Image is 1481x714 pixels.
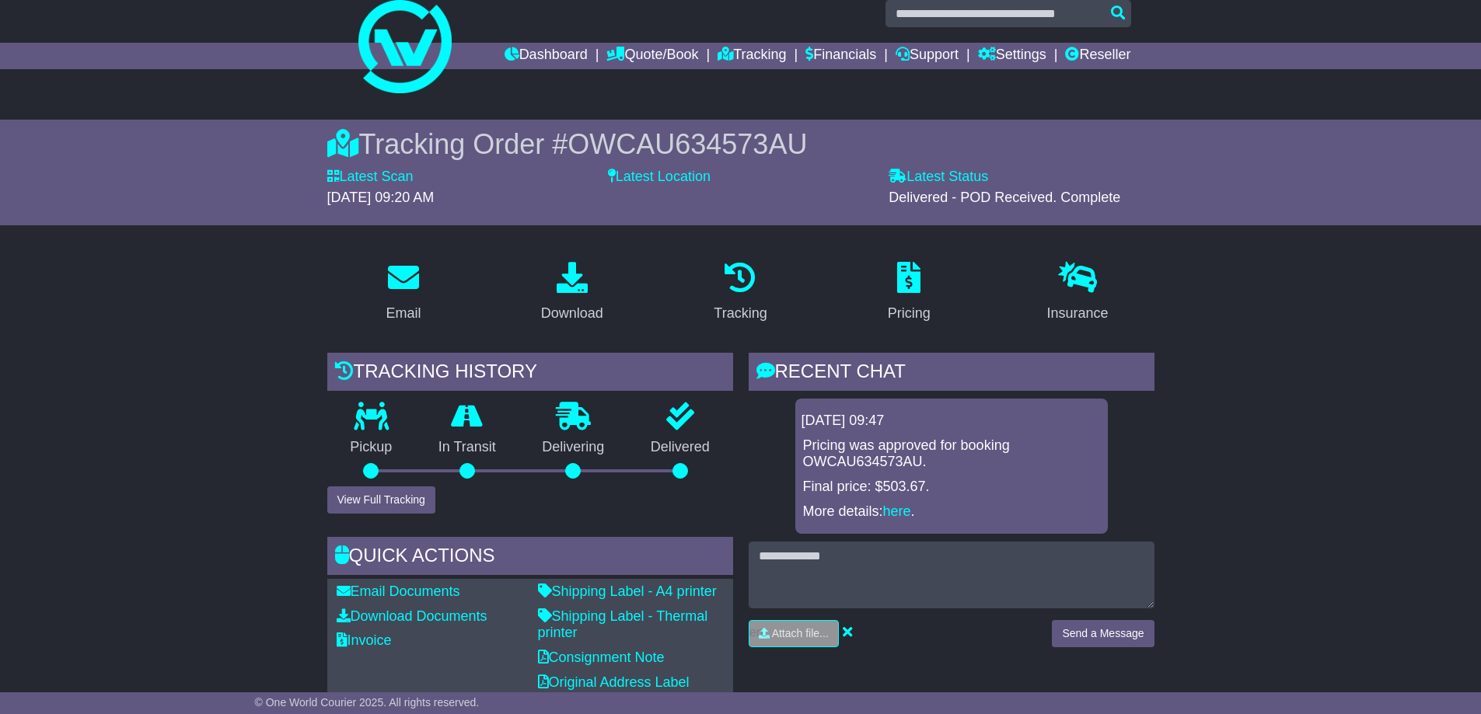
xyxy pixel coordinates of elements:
[889,169,988,186] label: Latest Status
[568,128,807,160] span: OWCAU634573AU
[337,608,487,624] a: Download Documents
[538,583,717,599] a: Shipping Label - A4 printer
[386,303,421,324] div: Email
[803,437,1100,471] p: Pricing was approved for booking OWCAU634573AU.
[327,190,435,205] span: [DATE] 09:20 AM
[541,303,603,324] div: Download
[1065,43,1130,69] a: Reseller
[327,486,435,514] button: View Full Tracking
[327,537,733,579] div: Quick Actions
[415,439,519,456] p: In Transit
[337,583,460,599] a: Email Documents
[531,256,613,329] a: Download
[1052,620,1154,647] button: Send a Message
[627,439,733,456] p: Delivered
[608,169,711,186] label: Latest Location
[375,256,431,329] a: Email
[606,43,698,69] a: Quote/Book
[883,503,911,519] a: here
[255,696,480,709] span: © One World Courier 2025. All rights reserved.
[327,127,1154,161] div: Tracking Order #
[803,503,1100,521] p: More details: .
[749,353,1154,395] div: RECENT CHAT
[889,190,1120,205] span: Delivered - POD Received. Complete
[1047,303,1109,324] div: Insurance
[538,674,690,690] a: Original Address Label
[519,439,628,456] p: Delivering
[802,413,1102,430] div: [DATE] 09:47
[505,43,588,69] a: Dashboard
[337,632,392,648] a: Invoice
[327,169,414,186] label: Latest Scan
[714,303,767,324] div: Tracking
[896,43,959,69] a: Support
[1037,256,1119,329] a: Insurance
[805,43,876,69] a: Financials
[327,353,733,395] div: Tracking history
[803,479,1100,496] p: Final price: $503.67.
[538,650,665,665] a: Consignment Note
[538,608,708,641] a: Shipping Label - Thermal printer
[327,439,416,456] p: Pickup
[978,43,1046,69] a: Settings
[878,256,941,329] a: Pricing
[704,256,777,329] a: Tracking
[888,303,931,324] div: Pricing
[718,43,786,69] a: Tracking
